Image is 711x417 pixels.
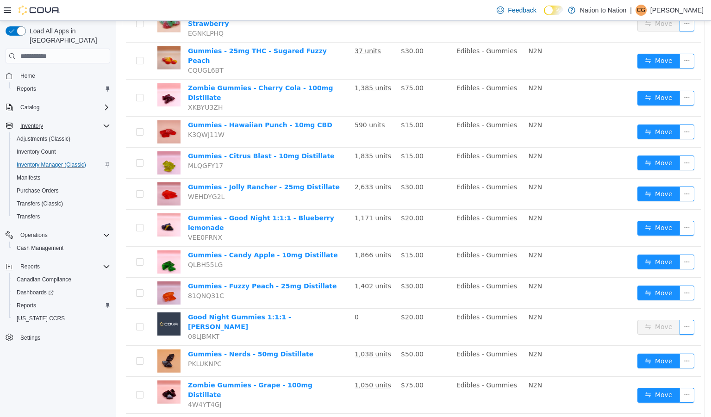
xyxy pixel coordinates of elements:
[508,6,536,15] span: Feedback
[13,287,57,298] a: Dashboards
[13,133,74,144] a: Adjustments (Classic)
[72,230,222,238] a: Gummies - Candy Apple - 10mg Distillate
[42,329,65,352] img: Gummies - Nerds - 50mg Distillate hero shot
[9,210,114,223] button: Transfers
[13,243,67,254] a: Cash Management
[522,333,564,348] button: icon: swapMove
[564,234,579,249] button: icon: ellipsis
[564,299,579,314] button: icon: ellipsis
[239,230,275,238] u: 1,866 units
[337,288,409,325] td: Edibles - Gummies
[20,72,35,80] span: Home
[239,131,275,139] u: 1,835 units
[42,131,65,154] img: Gummies - Citrus Blast - 10mg Distillate hero shot
[72,131,219,139] a: Gummies - Citrus Blast - 10mg Distillate
[2,101,114,114] button: Catalog
[72,172,109,180] span: WEHDYG2L
[2,229,114,242] button: Operations
[13,172,110,183] span: Manifests
[285,162,308,170] span: $30.00
[9,299,114,312] button: Reports
[580,5,626,16] p: Nation to Nation
[13,198,67,209] a: Transfers (Classic)
[72,240,107,248] span: QLBH55LG
[564,104,579,118] button: icon: ellipsis
[9,197,114,210] button: Transfers (Classic)
[42,162,65,185] img: Gummies - Jolly Rancher - 25mg Distillate hero shot
[13,274,75,285] a: Canadian Compliance
[239,361,275,368] u: 1,050 units
[239,26,265,34] u: 37 units
[13,146,110,157] span: Inventory Count
[337,127,409,158] td: Edibles - Gummies
[17,276,71,283] span: Canadian Compliance
[13,159,110,170] span: Inventory Manager (Classic)
[13,185,110,196] span: Purchase Orders
[42,261,65,284] img: Gummies - Fuzzy Peach - 25mg Distillate hero shot
[17,302,36,309] span: Reports
[72,330,198,337] a: Gummies - Nerds - 50mg Distillate
[72,110,109,118] span: K3QWJ11W
[72,63,217,81] a: Zombie Gummies - Cherry Cola - 100mg Distillate
[42,25,65,49] img: Gummies - 25mg THC - Sugared Fuzzy Peach hero shot
[13,274,110,285] span: Canadian Compliance
[636,5,647,16] div: Christa Gutierrez
[239,330,275,337] u: 1,038 units
[522,166,564,180] button: icon: swapMove
[17,230,110,241] span: Operations
[42,230,65,253] img: Gummies - Candy Apple - 10mg Distillate hero shot
[412,293,426,300] span: N2N
[564,70,579,85] button: icon: ellipsis
[72,193,218,211] a: Gummies - Good Night 1:1:1 - Blueberry lemonade
[13,211,44,222] a: Transfers
[522,135,564,149] button: icon: swapMove
[20,231,48,239] span: Operations
[564,333,579,348] button: icon: ellipsis
[13,313,110,324] span: Washington CCRS
[13,146,60,157] a: Inventory Count
[2,69,114,82] button: Home
[412,63,426,71] span: N2N
[239,100,269,108] u: 590 units
[239,162,275,170] u: 2,633 units
[522,234,564,249] button: icon: swapMove
[337,356,409,393] td: Edibles - Gummies
[20,263,40,270] span: Reports
[630,5,632,16] p: |
[13,198,110,209] span: Transfers (Classic)
[412,361,426,368] span: N2N
[17,70,110,81] span: Home
[337,189,409,226] td: Edibles - Gummies
[17,230,51,241] button: Operations
[17,244,63,252] span: Cash Management
[2,330,114,344] button: Settings
[17,289,54,296] span: Dashboards
[42,193,65,216] img: Gummies - Good Night 1:1:1 - Blueberry lemonade hero shot
[72,26,211,44] a: Gummies - 25mg THC - Sugared Fuzzy Peach
[72,100,217,108] a: Gummies - Hawaiian Punch - 10mg CBD
[285,193,308,201] span: $20.00
[13,287,110,298] span: Dashboards
[285,26,308,34] span: $30.00
[13,313,69,324] a: [US_STATE] CCRS
[337,226,409,257] td: Edibles - Gummies
[17,200,63,207] span: Transfers (Classic)
[522,70,564,85] button: icon: swapMove
[42,292,65,315] img: Good Night Gummies 1:1:1 - Lemon Lime placeholder
[17,331,110,343] span: Settings
[72,380,106,387] span: 4W4YT4GJ
[42,360,65,383] img: Zombie Gummies - Grape - 100mg Distillate hero shot
[13,185,62,196] a: Purchase Orders
[564,166,579,180] button: icon: ellipsis
[17,120,110,131] span: Inventory
[285,330,308,337] span: $50.00
[239,293,243,300] span: 0
[285,131,308,139] span: $15.00
[337,257,409,288] td: Edibles - Gummies
[564,33,579,48] button: icon: ellipsis
[13,172,44,183] a: Manifests
[17,102,110,113] span: Catalog
[72,162,224,170] a: Gummies - Jolly Rancher - 25mg Distillate
[13,83,40,94] a: Reports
